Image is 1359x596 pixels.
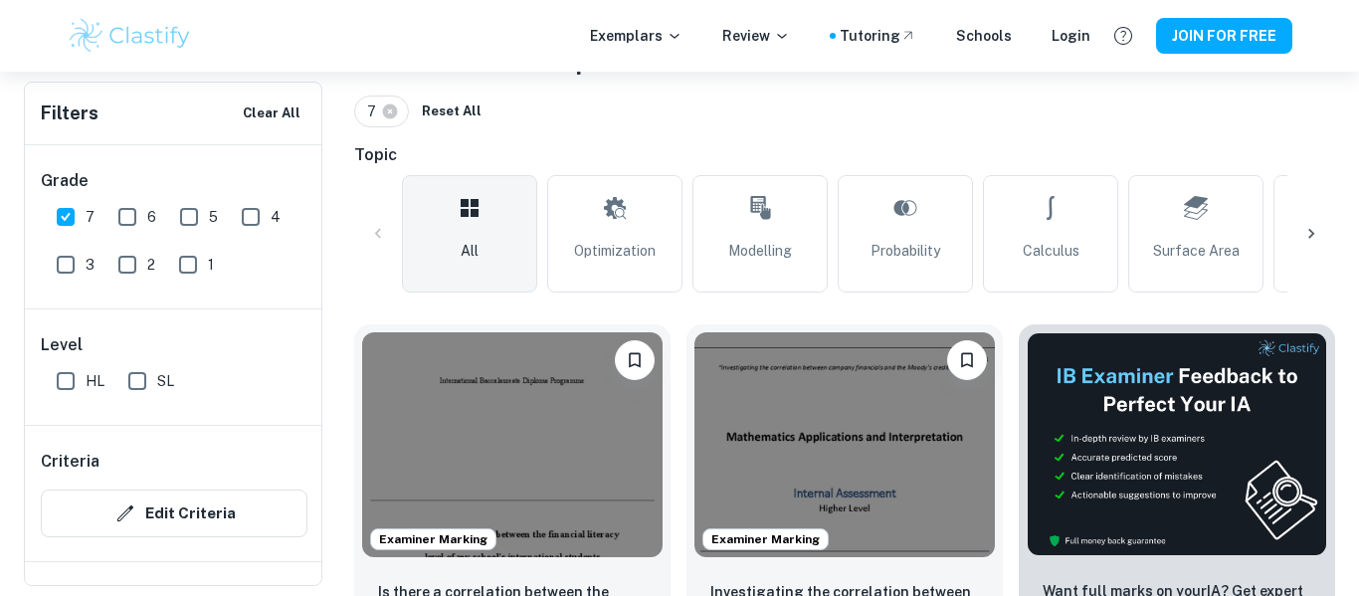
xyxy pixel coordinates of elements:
[1153,240,1240,262] span: Surface Area
[615,340,655,380] button: Please log in to bookmark exemplars
[41,99,98,127] h6: Filters
[956,25,1012,47] a: Schools
[1052,25,1090,47] a: Login
[354,96,409,127] div: 7
[41,169,307,193] h6: Grade
[67,16,193,56] img: Clastify logo
[271,206,281,228] span: 4
[722,25,790,47] p: Review
[41,333,307,357] h6: Level
[417,97,486,126] button: Reset All
[354,143,1335,167] h6: Topic
[147,206,156,228] span: 6
[209,206,218,228] span: 5
[728,240,792,262] span: Modelling
[574,240,656,262] span: Optimization
[461,240,479,262] span: All
[871,240,940,262] span: Probability
[1156,18,1292,54] button: JOIN FOR FREE
[703,530,828,548] span: Examiner Marking
[147,254,155,276] span: 2
[362,332,663,557] img: Math AI IA example thumbnail: Is there a correlation between the finan
[694,332,995,557] img: Math AI IA example thumbnail: Investigating the correlation between co
[41,450,99,474] h6: Criteria
[41,490,307,537] button: Edit Criteria
[1023,240,1079,262] span: Calculus
[590,25,682,47] p: Exemplars
[840,25,916,47] a: Tutoring
[371,530,495,548] span: Examiner Marking
[157,370,174,392] span: SL
[238,99,305,128] button: Clear All
[367,100,385,122] span: 7
[86,254,95,276] span: 3
[86,370,104,392] span: HL
[86,206,95,228] span: 7
[947,340,987,380] button: Please log in to bookmark exemplars
[1027,332,1327,556] img: Thumbnail
[208,254,214,276] span: 1
[1106,19,1140,53] button: Help and Feedback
